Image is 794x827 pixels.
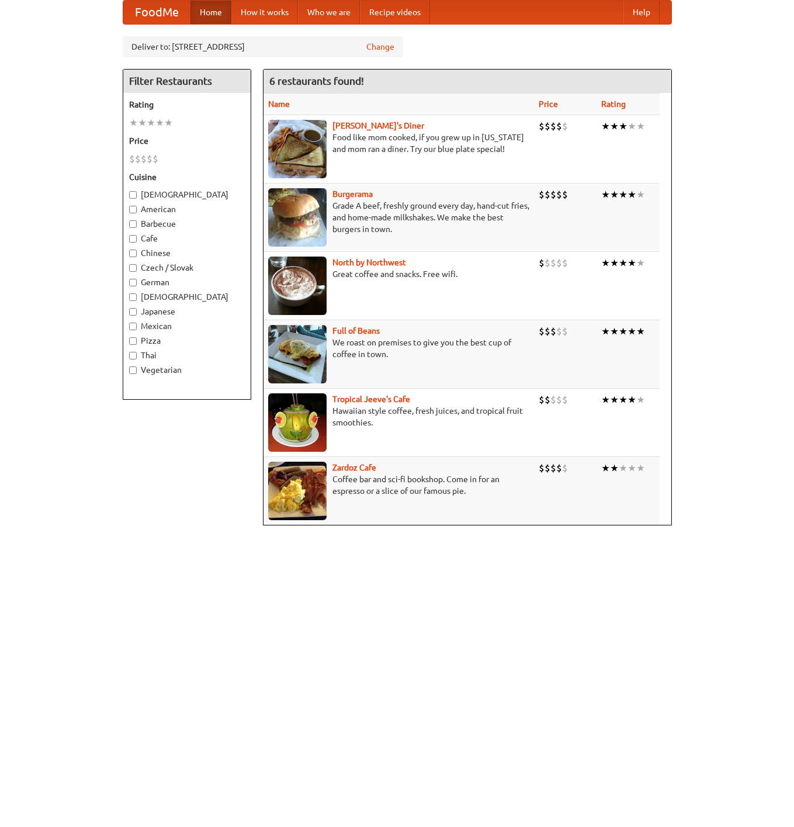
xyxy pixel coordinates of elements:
[601,325,610,338] li: ★
[539,257,545,269] li: $
[545,188,550,201] li: $
[129,135,245,147] h5: Price
[610,257,619,269] li: ★
[636,188,645,201] li: ★
[550,462,556,475] li: $
[601,99,626,109] a: Rating
[332,463,376,472] a: Zardoz Cafe
[636,393,645,406] li: ★
[332,395,410,404] a: Tropical Jeeve's Cafe
[610,188,619,201] li: ★
[610,393,619,406] li: ★
[562,257,568,269] li: $
[268,132,529,155] p: Food like mom cooked, if you grew up in [US_STATE] and mom ran a diner. Try our blue plate special!
[360,1,430,24] a: Recipe videos
[627,325,636,338] li: ★
[129,235,137,243] input: Cafe
[627,393,636,406] li: ★
[123,36,403,57] div: Deliver to: [STREET_ADDRESS]
[129,337,137,345] input: Pizza
[562,325,568,338] li: $
[332,121,424,130] a: [PERSON_NAME]'s Diner
[268,99,290,109] a: Name
[562,188,568,201] li: $
[556,120,562,133] li: $
[129,116,138,129] li: ★
[129,206,137,213] input: American
[539,325,545,338] li: $
[129,352,137,359] input: Thai
[129,233,245,244] label: Cafe
[268,257,327,315] img: north.jpg
[164,116,173,129] li: ★
[627,462,636,475] li: ★
[129,279,137,286] input: German
[129,366,137,374] input: Vegetarian
[129,189,245,200] label: [DEMOGRAPHIC_DATA]
[129,308,137,316] input: Japanese
[636,120,645,133] li: ★
[550,393,556,406] li: $
[129,203,245,215] label: American
[623,1,660,24] a: Help
[129,153,135,165] li: $
[129,247,245,259] label: Chinese
[636,462,645,475] li: ★
[545,257,550,269] li: $
[545,325,550,338] li: $
[129,335,245,347] label: Pizza
[129,99,245,110] h5: Rating
[332,258,406,267] b: North by Northwest
[627,257,636,269] li: ★
[539,462,545,475] li: $
[129,220,137,228] input: Barbecue
[636,257,645,269] li: ★
[268,188,327,247] img: burgerama.jpg
[155,116,164,129] li: ★
[627,188,636,201] li: ★
[545,462,550,475] li: $
[539,188,545,201] li: $
[141,153,147,165] li: $
[636,325,645,338] li: ★
[562,393,568,406] li: $
[147,116,155,129] li: ★
[550,188,556,201] li: $
[619,120,627,133] li: ★
[269,75,364,86] ng-pluralize: 6 restaurants found!
[562,462,568,475] li: $
[129,350,245,361] label: Thai
[332,326,380,335] a: Full of Beans
[268,268,529,280] p: Great coffee and snacks. Free wifi.
[129,306,245,317] label: Japanese
[129,218,245,230] label: Barbecue
[123,70,251,93] h4: Filter Restaurants
[556,257,562,269] li: $
[539,99,558,109] a: Price
[268,462,327,520] img: zardoz.jpg
[610,462,619,475] li: ★
[545,120,550,133] li: $
[550,325,556,338] li: $
[601,393,610,406] li: ★
[129,320,245,332] label: Mexican
[268,393,327,452] img: jeeves.jpg
[129,364,245,376] label: Vegetarian
[539,120,545,133] li: $
[601,257,610,269] li: ★
[268,200,529,235] p: Grade A beef, freshly ground every day, hand-cut fries, and home-made milkshakes. We make the bes...
[539,393,545,406] li: $
[610,120,619,133] li: ★
[190,1,231,24] a: Home
[332,189,373,199] a: Burgerama
[135,153,141,165] li: $
[627,120,636,133] li: ★
[610,325,619,338] li: ★
[556,462,562,475] li: $
[601,462,610,475] li: ★
[129,291,245,303] label: [DEMOGRAPHIC_DATA]
[619,462,627,475] li: ★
